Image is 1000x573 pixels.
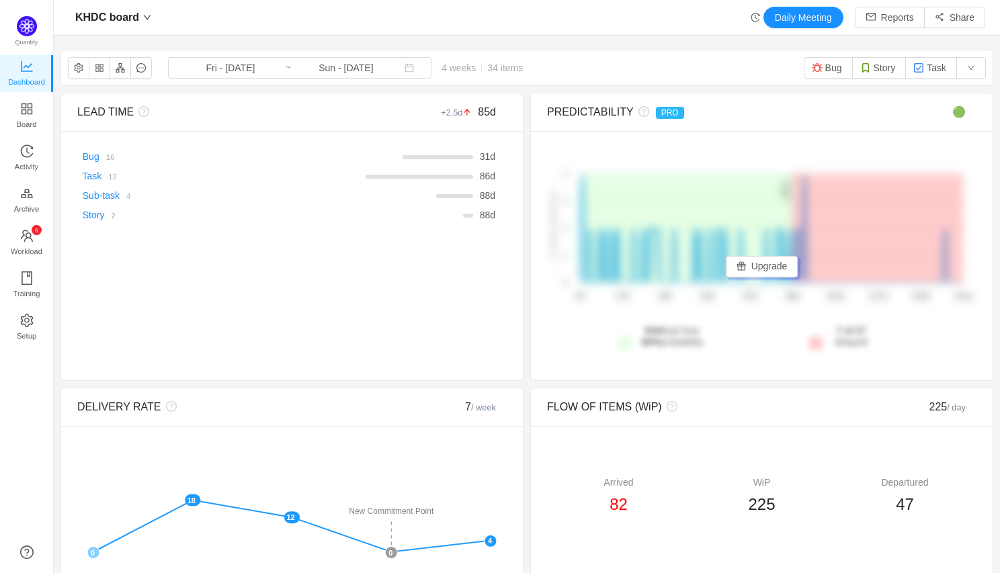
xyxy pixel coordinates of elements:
[751,13,760,22] i: icon: history
[616,292,629,302] tspan: 17d
[431,62,533,73] span: 4 weeks
[134,106,149,117] i: icon: question-circle
[480,171,495,181] span: d
[89,57,110,79] button: icon: appstore
[549,191,557,261] text: # of items delivered
[952,106,966,118] span: 🟢
[20,314,34,327] i: icon: setting
[20,314,34,341] a: Setup
[564,224,568,232] tspan: 1
[480,190,495,201] span: d
[83,210,105,220] a: Story
[804,57,853,79] button: Bug
[662,401,677,412] i: icon: question-circle
[658,292,671,302] tspan: 34d
[161,401,177,412] i: icon: question-circle
[32,225,42,235] sup: 6
[83,171,102,181] a: Task
[480,210,495,220] span: d
[564,279,568,287] tspan: 0
[17,16,37,36] img: Quantify
[869,399,976,415] div: 225
[911,292,929,302] tspan: 134d
[656,107,684,119] span: PRO
[68,57,89,79] button: icon: setting
[480,151,491,162] span: 31
[743,292,757,302] tspan: 67d
[610,495,628,513] span: 82
[465,401,496,412] span: 7
[20,187,34,200] i: icon: gold
[564,170,568,178] tspan: 2
[17,111,37,138] span: Board
[947,402,966,412] small: / day
[106,153,114,161] small: 16
[836,325,866,336] strong: 7 of 27
[575,292,584,302] tspan: 0d
[547,104,869,120] div: PREDICTABILITY
[869,292,887,302] tspan: 117d
[441,107,478,118] small: +2.5d
[835,325,868,347] span: delayed
[20,187,34,214] a: Archive
[20,271,34,285] i: icon: book
[83,151,99,162] a: Bug
[20,145,34,172] a: Activity
[14,195,39,222] span: Archive
[11,238,42,265] span: Workload
[860,62,871,73] img: 10315
[20,545,34,559] a: icon: question-circle
[634,106,649,117] i: icon: question-circle
[690,476,833,490] div: WiP
[15,153,38,180] span: Activity
[701,292,714,302] tspan: 51d
[126,192,130,200] small: 4
[34,225,38,235] p: 6
[956,57,986,79] button: icon: down
[564,197,568,206] tspan: 2
[748,495,775,513] span: 225
[176,60,285,75] input: Start date
[954,292,972,302] tspan: 151d
[463,108,472,117] i: icon: arrow-up
[896,495,914,513] span: 47
[20,229,34,243] i: icon: team
[8,69,45,95] span: Dashboard
[547,476,690,490] div: Arrived
[20,144,34,158] i: icon: history
[20,102,34,116] i: icon: appstore
[480,210,491,220] span: 88
[17,322,36,349] span: Setup
[111,212,115,220] small: 2
[480,190,491,201] span: 88
[641,337,660,347] strong: 80%
[101,171,116,181] a: 12
[726,256,798,277] button: icon: giftUpgrade
[143,13,151,21] i: icon: down
[110,57,131,79] button: icon: apartment
[833,476,976,490] div: Departured
[487,62,523,73] span: 34 items
[346,502,436,520] div: New Commitment Point
[13,280,40,307] span: Training
[108,173,116,181] small: 12
[856,7,925,28] button: icon: mailReports
[564,252,568,260] tspan: 1
[471,402,496,412] small: / week
[645,325,661,336] strong: 83d
[480,151,495,162] span: d
[83,190,120,201] a: Sub-task
[827,292,845,302] tspan: 101d
[20,60,34,73] i: icon: line-chart
[924,7,985,28] button: icon: share-altShare
[15,39,38,46] span: Quantify
[20,60,34,87] a: Dashboard
[20,230,34,257] a: icon: teamWorkload
[812,62,823,73] img: 10303
[763,7,843,28] button: Daily Meeting
[641,337,703,347] span: probability
[120,190,130,201] a: 4
[478,106,496,118] span: 85d
[77,106,134,118] span: LEAD TIME
[292,60,401,75] input: End date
